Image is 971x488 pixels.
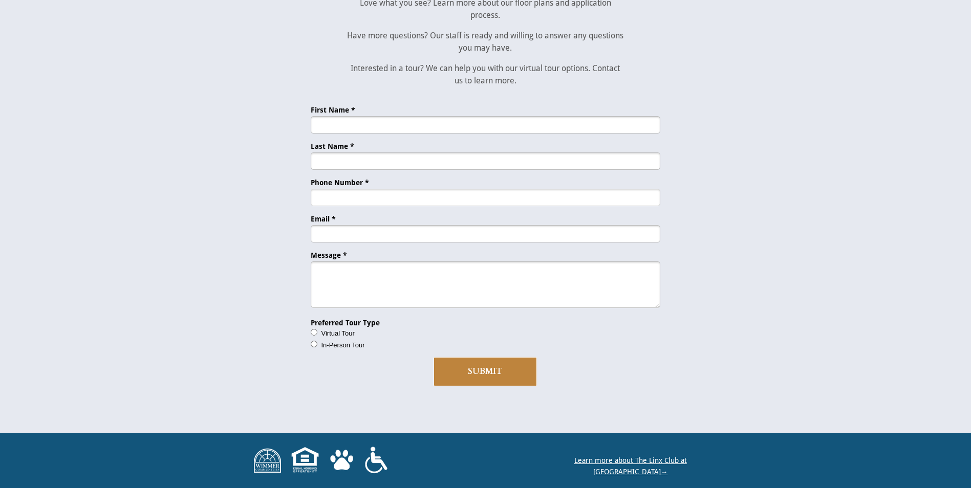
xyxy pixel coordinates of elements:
span: Phone Number * [311,179,369,187]
span: Preferred Tour Type [311,319,380,327]
span: Interested in a tour? We can help you with our virtual tour options. Contact us to learn more. [351,63,620,85]
span: Message * [311,251,347,259]
button: SUBMIT [434,357,537,386]
a: Learn more about The Linx Club at [GEOGRAPHIC_DATA] [574,456,687,476]
u: → [574,456,687,476]
span: Virtual Tour [321,329,355,337]
span: Last Name * [311,142,354,150]
span: First Name * [311,106,355,114]
span: Email * [311,215,336,223]
span: Have more questions? Our staff is ready and willing to answer any questions you may have. [347,31,623,53]
span: SUBMIT [434,367,536,376]
span: In-Person Tour [321,341,365,349]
